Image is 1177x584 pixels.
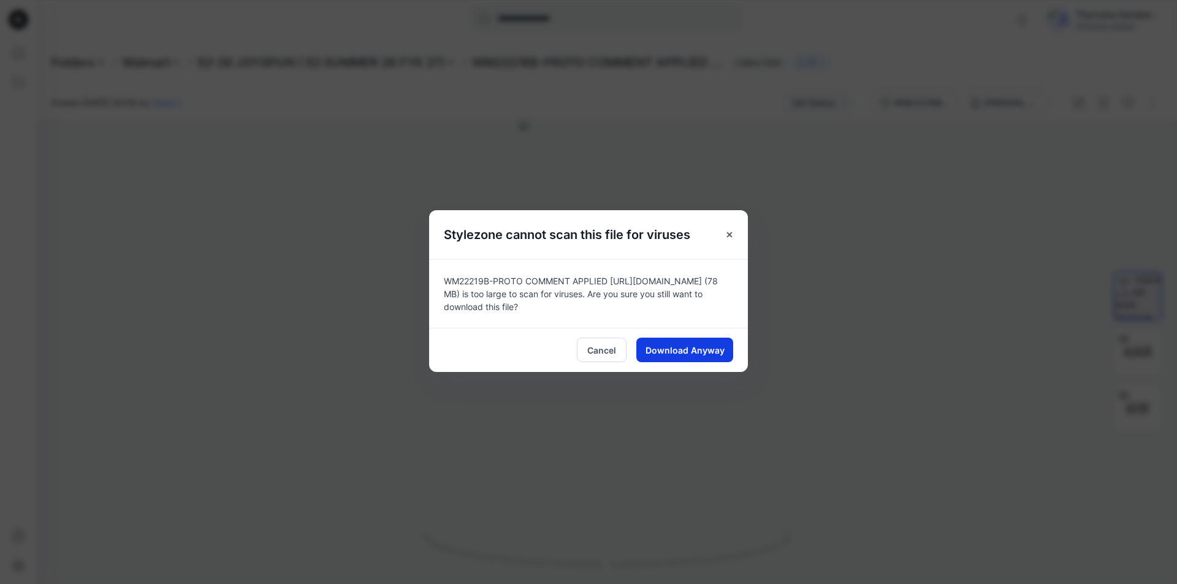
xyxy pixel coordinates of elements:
h5: Stylezone cannot scan this file for viruses [429,210,705,259]
button: Cancel [577,338,627,362]
button: Download Anyway [636,338,733,362]
div: WM22219B-PROTO COMMENT APPLIED [URL][DOMAIN_NAME] (78 MB) is too large to scan for viruses. Are y... [429,259,748,328]
button: Close [718,224,741,246]
span: Download Anyway [646,344,725,357]
span: Cancel [587,344,616,357]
